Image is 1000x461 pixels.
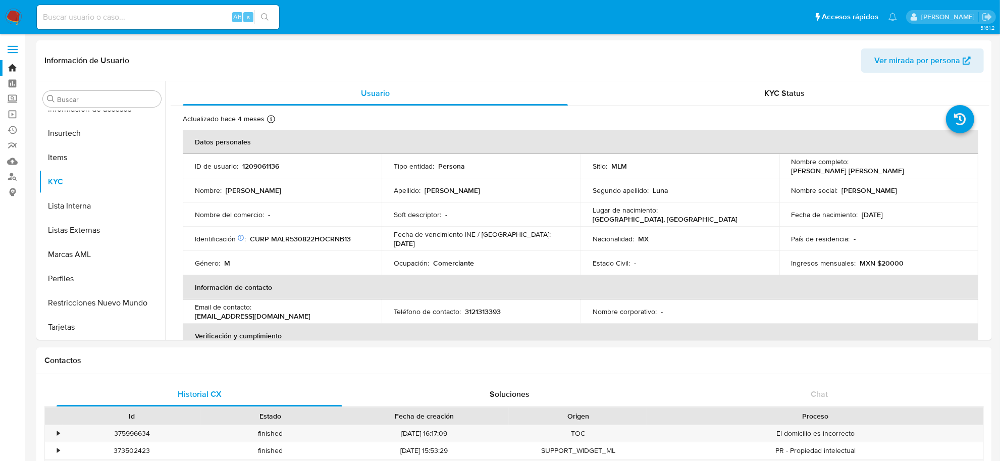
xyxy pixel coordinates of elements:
[654,411,976,421] div: Proceso
[250,234,351,243] p: CURP MALR530822HOCRNB13
[394,307,461,316] p: Teléfono de contacto :
[888,13,897,21] a: Notificaciones
[39,291,165,315] button: Restricciones Nuevo Mundo
[861,48,984,73] button: Ver mirada por persona
[394,162,434,171] p: Tipo entidad :
[242,162,279,171] p: 1209061136
[792,234,850,243] p: País de residencia :
[346,411,502,421] div: Fecha de creación
[268,210,270,219] p: -
[254,10,275,24] button: search-icon
[854,234,856,243] p: -
[226,186,281,195] p: [PERSON_NAME]
[982,12,992,22] a: Salir
[638,234,649,243] p: MX
[44,355,984,366] h1: Contactos
[593,234,634,243] p: Nacionalidad :
[509,442,647,459] div: SUPPORT_WIDGET_ML
[593,206,658,215] p: Lugar de nacimiento :
[57,446,60,455] div: •
[394,230,551,239] p: Fecha de vencimiento INE / [GEOGRAPHIC_DATA] :
[842,186,898,195] p: [PERSON_NAME]
[653,186,668,195] p: Luna
[195,259,220,268] p: Género :
[490,388,530,400] span: Soluciones
[661,307,663,316] p: -
[195,162,238,171] p: ID de usuario :
[195,186,222,195] p: Nombre :
[792,166,905,175] p: [PERSON_NAME] [PERSON_NAME]
[509,425,647,442] div: TOC
[183,130,978,154] th: Datos personales
[361,87,390,99] span: Usuario
[39,145,165,170] button: Items
[195,210,264,219] p: Nombre del comercio :
[647,442,983,459] div: PR - Propiedad intelectual
[611,162,627,171] p: MLM
[224,259,230,268] p: M
[183,275,978,299] th: Información de contacto
[394,186,420,195] p: Apellido :
[247,12,250,22] span: s
[39,170,165,194] button: KYC
[811,388,828,400] span: Chat
[208,411,332,421] div: Estado
[178,388,222,400] span: Historial CX
[593,307,657,316] p: Nombre corporativo :
[394,239,415,248] p: [DATE]
[201,442,339,459] div: finished
[70,411,194,421] div: Id
[862,210,883,219] p: [DATE]
[183,324,978,348] th: Verificación y cumplimiento
[183,114,265,124] p: Actualizado hace 4 meses
[433,259,474,268] p: Comerciante
[233,12,241,22] span: Alt
[593,162,607,171] p: Sitio :
[647,425,983,442] div: El domicilio es incorrecto
[47,95,55,103] button: Buscar
[516,411,640,421] div: Origen
[394,210,441,219] p: Soft descriptor :
[39,194,165,218] button: Lista Interna
[57,95,157,104] input: Buscar
[425,186,480,195] p: [PERSON_NAME]
[39,267,165,291] button: Perfiles
[39,218,165,242] button: Listas Externas
[874,48,960,73] span: Ver mirada por persona
[860,259,904,268] p: MXN $20000
[44,56,129,66] h1: Información de Usuario
[593,186,649,195] p: Segundo apellido :
[445,210,447,219] p: -
[593,259,630,268] p: Estado Civil :
[201,425,339,442] div: finished
[438,162,465,171] p: Persona
[37,11,279,24] input: Buscar usuario o caso...
[822,12,878,22] span: Accesos rápidos
[63,442,201,459] div: 373502423
[921,12,978,22] p: cesar.gonzalez@mercadolibre.com.mx
[63,425,201,442] div: 375996634
[339,442,509,459] div: [DATE] 15:53:29
[39,315,165,339] button: Tarjetas
[39,242,165,267] button: Marcas AML
[593,215,738,224] p: [GEOGRAPHIC_DATA], [GEOGRAPHIC_DATA]
[39,121,165,145] button: Insurtech
[339,425,509,442] div: [DATE] 16:17:09
[195,234,246,243] p: Identificación :
[195,312,310,321] p: [EMAIL_ADDRESS][DOMAIN_NAME]
[792,157,849,166] p: Nombre completo :
[792,186,838,195] p: Nombre social :
[195,302,251,312] p: Email de contacto :
[765,87,805,99] span: KYC Status
[792,210,858,219] p: Fecha de nacimiento :
[394,259,429,268] p: Ocupación :
[634,259,636,268] p: -
[792,259,856,268] p: Ingresos mensuales :
[57,429,60,438] div: •
[465,307,501,316] p: 3121313393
